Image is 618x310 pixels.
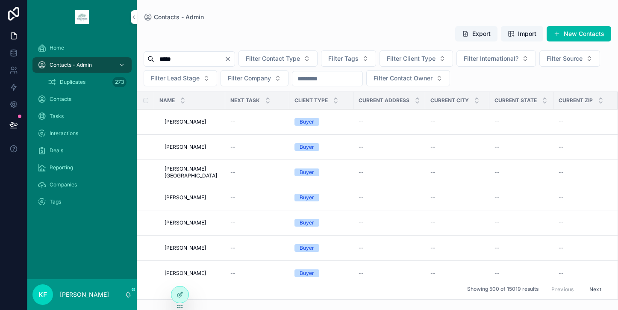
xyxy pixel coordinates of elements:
span: -- [494,194,500,201]
a: -- [494,194,548,201]
a: -- [430,270,484,277]
button: Next [583,283,607,296]
span: -- [230,270,235,277]
span: -- [430,194,436,201]
span: [PERSON_NAME] [165,118,206,125]
span: -- [494,219,500,226]
a: -- [230,118,284,125]
a: -- [230,219,284,226]
a: -- [230,144,284,151]
a: -- [230,194,284,201]
span: -- [230,219,235,226]
a: [PERSON_NAME] [165,118,220,125]
span: Duplicates [60,79,85,86]
span: -- [359,245,364,251]
span: Filter Client Type [387,54,436,63]
span: Contacts - Admin [50,62,92,68]
span: Tasks [50,113,64,120]
a: -- [494,144,548,151]
span: -- [430,219,436,226]
span: Current State [494,97,537,104]
a: -- [230,169,284,176]
span: -- [359,169,364,176]
a: Contacts - Admin [32,57,132,73]
span: -- [559,245,564,251]
a: -- [559,169,612,176]
a: -- [230,245,284,251]
span: Current Zip [559,97,593,104]
a: -- [359,270,420,277]
span: Interactions [50,130,78,137]
a: [PERSON_NAME] [165,219,220,226]
button: Select Button [321,50,376,67]
span: [PERSON_NAME] [165,194,206,201]
span: Filter Source [547,54,583,63]
span: -- [430,118,436,125]
img: App logo [75,10,89,24]
span: Filter Lead Stage [151,74,200,83]
a: -- [430,245,484,251]
a: -- [430,194,484,201]
span: -- [430,270,436,277]
div: scrollable content [27,34,137,221]
span: Filter International? [464,54,518,63]
a: -- [494,270,548,277]
span: -- [430,169,436,176]
span: -- [230,144,235,151]
span: Name [159,97,175,104]
div: Buyer [300,168,314,176]
a: [PERSON_NAME] [165,144,220,151]
span: Next Task [230,97,260,104]
a: -- [359,144,420,151]
button: Export [455,26,497,41]
span: -- [494,270,500,277]
a: -- [359,169,420,176]
button: Clear [224,56,235,62]
span: -- [559,194,564,201]
a: -- [430,169,484,176]
a: Buyer [294,143,348,151]
button: Import [501,26,543,41]
button: Select Button [456,50,536,67]
a: -- [359,219,420,226]
a: -- [494,169,548,176]
a: -- [559,219,612,226]
a: Contacts - Admin [144,13,204,21]
span: Client Type [294,97,328,104]
a: -- [359,118,420,125]
span: [PERSON_NAME] [165,219,206,226]
span: -- [494,144,500,151]
a: Buyer [294,194,348,201]
span: -- [230,169,235,176]
span: -- [230,118,235,125]
span: -- [359,219,364,226]
button: Select Button [144,70,217,86]
span: -- [494,118,500,125]
button: Select Button [238,50,318,67]
a: -- [559,194,612,201]
span: Deals [50,147,63,154]
div: Buyer [300,118,314,126]
span: -- [430,245,436,251]
span: Filter Contact Owner [374,74,433,83]
span: Companies [50,181,77,188]
span: -- [230,194,235,201]
a: -- [359,245,420,251]
a: -- [359,194,420,201]
a: Tasks [32,109,132,124]
div: Buyer [300,194,314,201]
a: Interactions [32,126,132,141]
span: -- [230,245,235,251]
a: Buyer [294,118,348,126]
a: [PERSON_NAME][GEOGRAPHIC_DATA] [165,165,220,179]
a: -- [494,245,548,251]
span: Tags [50,198,61,205]
a: Contacts [32,92,132,107]
a: -- [430,144,484,151]
a: New Contacts [547,26,611,41]
div: Buyer [300,219,314,227]
span: Contacts - Admin [154,13,204,21]
a: -- [559,270,612,277]
a: -- [559,118,612,125]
